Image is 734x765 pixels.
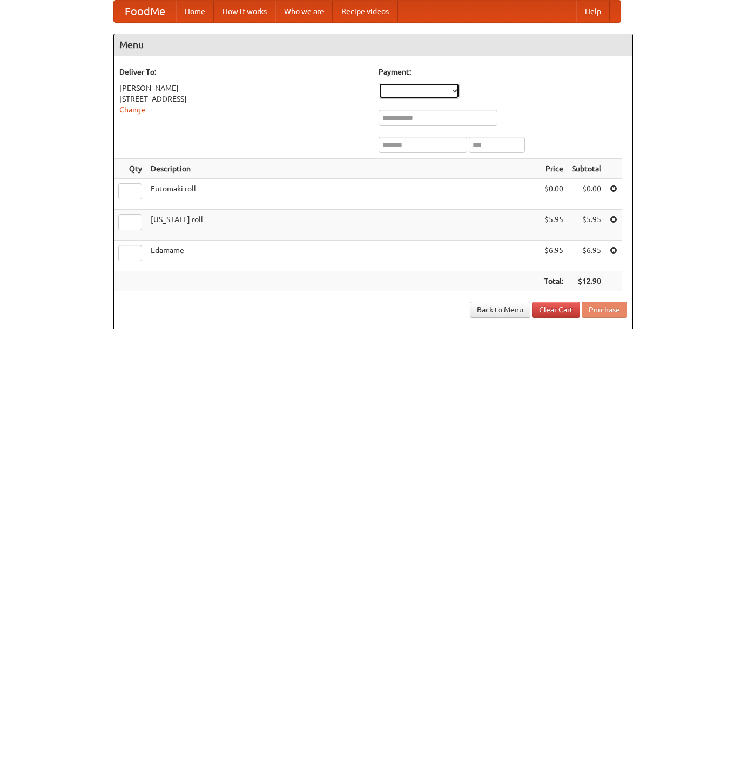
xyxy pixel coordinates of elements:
td: $6.95 [568,241,605,271]
td: [US_STATE] roll [146,210,540,241]
a: Back to Menu [470,302,530,318]
th: Qty [114,159,146,179]
div: [STREET_ADDRESS] [119,94,368,104]
h5: Deliver To: [119,66,368,77]
a: Clear Cart [532,302,580,318]
td: Futomaki roll [146,179,540,210]
th: Total: [540,271,568,291]
a: Who we are [275,1,333,22]
th: $12.90 [568,271,605,291]
a: Change [119,105,145,114]
div: [PERSON_NAME] [119,83,368,94]
td: $0.00 [540,179,568,210]
td: $5.95 [540,210,568,241]
td: $6.95 [540,241,568,271]
h5: Payment: [379,66,627,77]
td: Edamame [146,241,540,271]
button: Purchase [582,302,627,318]
a: Home [176,1,214,22]
a: How it works [214,1,275,22]
a: Help [576,1,610,22]
a: FoodMe [114,1,176,22]
th: Description [146,159,540,179]
h4: Menu [114,34,632,56]
a: Recipe videos [333,1,398,22]
th: Price [540,159,568,179]
td: $0.00 [568,179,605,210]
td: $5.95 [568,210,605,241]
th: Subtotal [568,159,605,179]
